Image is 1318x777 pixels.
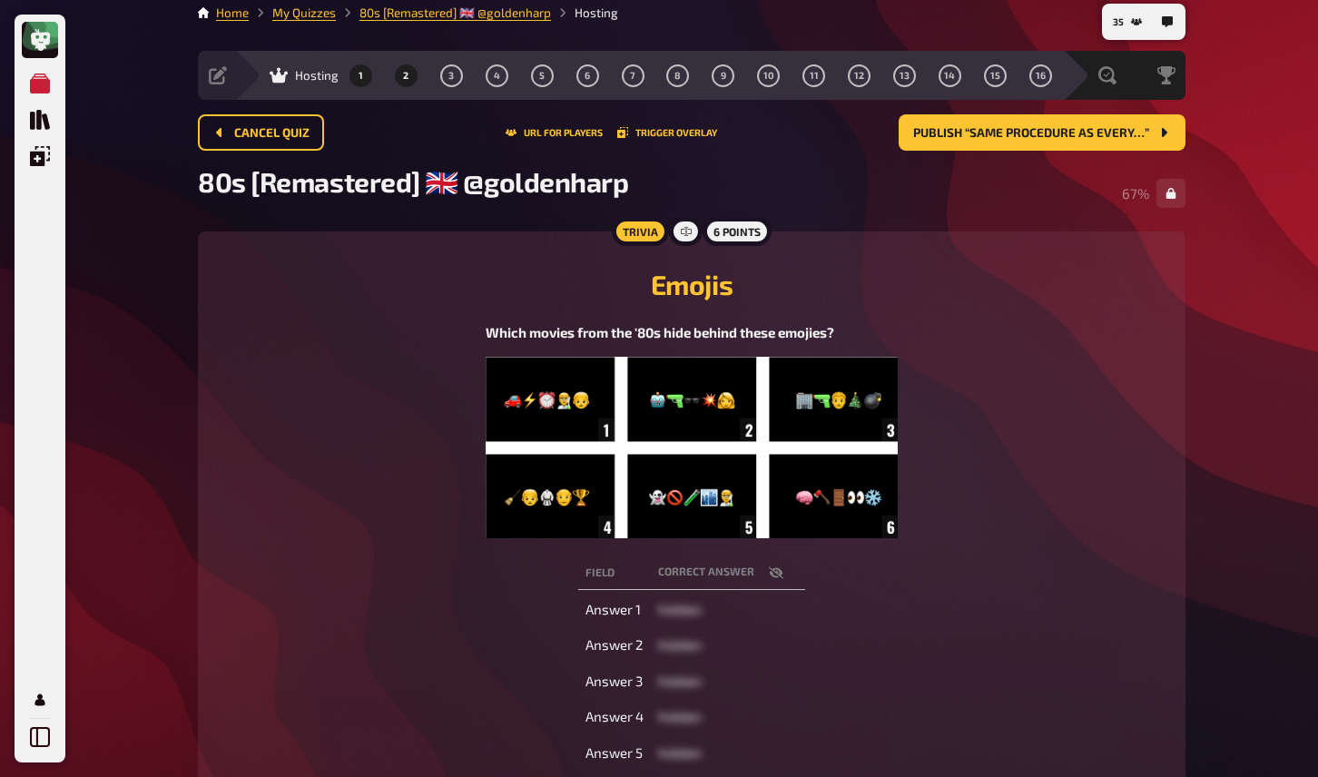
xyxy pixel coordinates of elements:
[754,61,783,90] button: 10
[845,61,874,90] button: 12
[22,138,58,174] a: Overlays
[913,127,1149,140] span: Publish “Same procedure as every…”
[295,68,339,83] span: Hosting
[578,737,651,770] td: Answer 5
[1036,71,1046,81] span: 16
[359,5,551,20] a: 80s [Remastered] ​🇬🇧 @goldenharp
[935,61,964,90] button: 14
[234,127,310,140] span: Cancel Quiz
[990,71,1000,81] span: 15
[899,114,1185,151] button: Publish “Same procedure as every…”
[494,71,500,81] span: 4
[810,71,819,81] span: 11
[448,71,454,81] span: 3
[249,4,336,22] li: My Quizzes
[618,61,647,90] button: 7
[578,629,651,662] td: Answer 2
[527,61,556,90] button: 5
[1113,17,1124,27] span: 35
[651,556,805,590] th: correct answer
[944,71,955,81] span: 14
[578,665,651,698] td: Answer 3
[800,61,829,90] button: 11
[1122,185,1149,202] span: 67 %
[674,71,681,81] span: 8
[198,165,629,198] span: 80s [Remastered] ​🇬🇧 @goldenharp
[900,71,910,81] span: 13
[630,71,635,81] span: 7
[578,701,651,733] td: Answer 4
[617,127,717,138] button: Trigger Overlay
[336,4,551,22] li: 80s [Remastered] ​🇬🇧 @goldenharp
[578,594,651,626] td: Answer 1
[198,114,324,151] button: Cancel Quiz
[486,324,834,340] span: Which movies from the '80s hide behind these emojies?
[506,127,603,138] button: URL for players
[486,357,897,538] img: image
[854,71,864,81] span: 12
[658,636,702,653] span: hidden
[658,708,702,724] span: hidden
[437,61,466,90] button: 3
[482,61,511,90] button: 4
[980,61,1009,90] button: 15
[22,682,58,718] a: My Account
[578,556,651,590] th: Field
[573,61,602,90] button: 6
[664,61,693,90] button: 8
[1106,7,1149,36] button: 35
[703,217,772,246] div: 6 points
[347,61,376,90] button: 1
[216,4,249,22] li: Home
[658,601,702,617] span: hidden
[658,673,702,689] span: hidden
[391,61,420,90] button: 2
[272,5,336,20] a: My Quizzes
[220,268,1164,300] h2: Emojis
[22,102,58,138] a: Quiz Library
[359,71,363,81] span: 1
[890,61,920,90] button: 13
[612,217,669,246] div: Trivia
[585,71,590,81] span: 6
[658,744,702,761] span: hidden
[403,71,408,81] span: 2
[709,61,738,90] button: 9
[216,5,249,20] a: Home
[551,4,618,22] li: Hosting
[763,71,774,81] span: 10
[539,71,545,81] span: 5
[721,71,726,81] span: 9
[1026,61,1055,90] button: 16
[22,65,58,102] a: My Quizzes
